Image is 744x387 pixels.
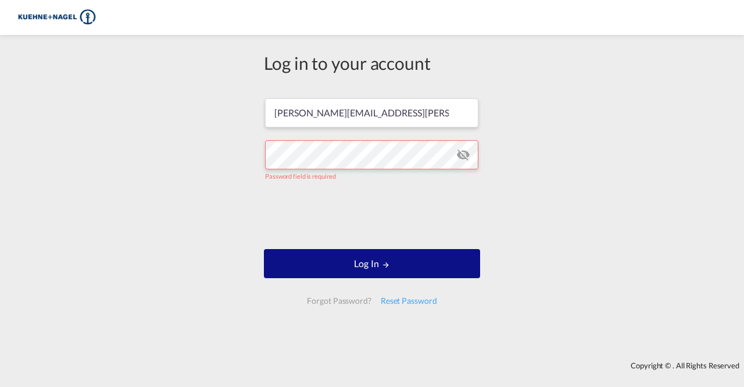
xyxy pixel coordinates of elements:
input: Enter email/phone number [265,98,478,127]
button: LOGIN [264,249,480,278]
span: Password field is required [265,172,335,180]
div: Log in to your account [264,51,480,75]
div: Forgot Password? [302,290,375,311]
img: 36441310f41511efafde313da40ec4a4.png [17,5,96,31]
md-icon: icon-eye-off [456,148,470,162]
div: Reset Password [376,290,442,311]
iframe: reCAPTCHA [284,192,460,237]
